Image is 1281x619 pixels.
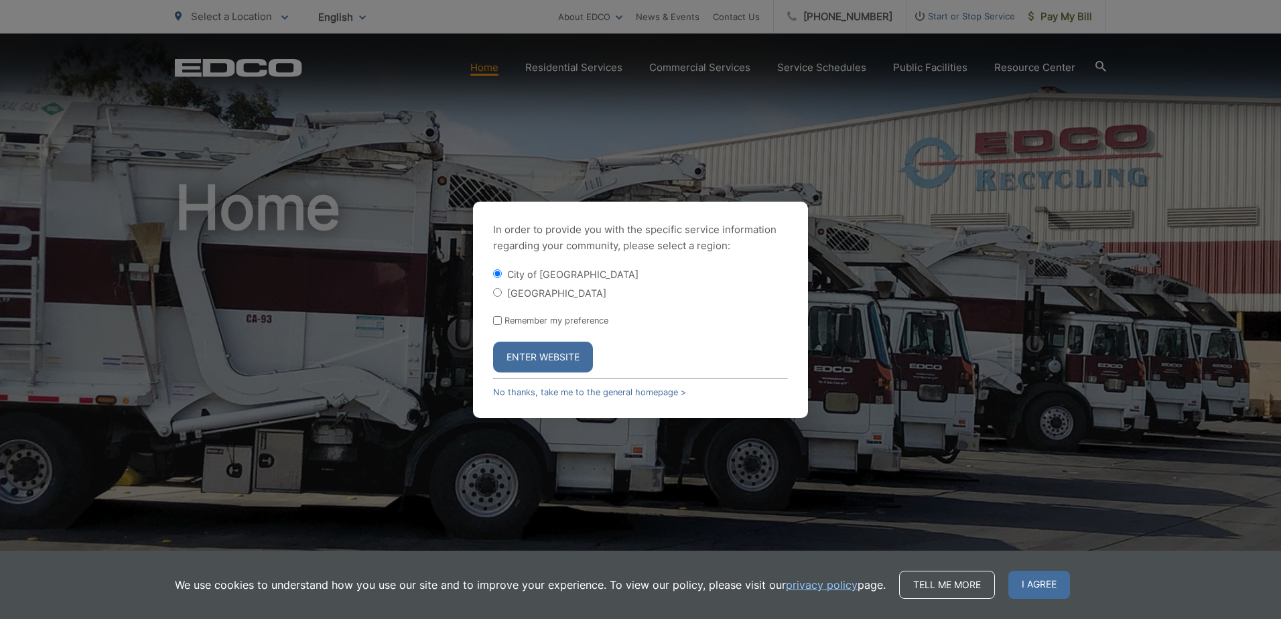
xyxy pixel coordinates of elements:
label: Remember my preference [504,316,608,326]
button: Enter Website [493,342,593,372]
label: City of [GEOGRAPHIC_DATA] [507,269,638,280]
a: Tell me more [899,571,995,599]
a: No thanks, take me to the general homepage > [493,387,686,397]
label: [GEOGRAPHIC_DATA] [507,287,606,299]
p: In order to provide you with the specific service information regarding your community, please se... [493,222,788,254]
span: I agree [1008,571,1070,599]
a: privacy policy [786,577,858,593]
p: We use cookies to understand how you use our site and to improve your experience. To view our pol... [175,577,886,593]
